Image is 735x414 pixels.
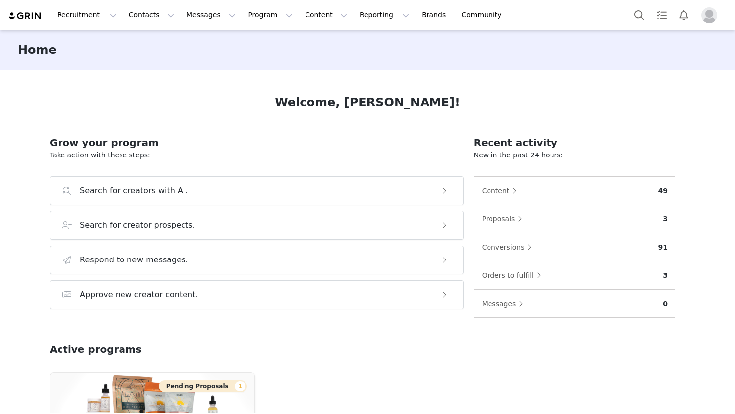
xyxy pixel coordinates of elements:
[51,4,122,26] button: Recruitment
[50,280,464,309] button: Approve new creator content.
[50,135,464,150] h2: Grow your program
[482,267,546,283] button: Orders to fulfill
[123,4,180,26] button: Contacts
[658,242,668,253] p: 91
[50,342,142,357] h2: Active programs
[651,4,673,26] a: Tasks
[673,4,695,26] button: Notifications
[663,299,668,309] p: 0
[18,41,57,59] h3: Home
[482,211,528,227] button: Proposals
[80,219,195,231] h3: Search for creator prospects.
[80,185,188,197] h3: Search for creators with AI.
[695,7,727,23] button: Profile
[482,239,537,255] button: Conversions
[474,135,675,150] h2: Recent activity
[628,4,650,26] button: Search
[50,150,464,160] p: Take action with these steps:
[242,4,299,26] button: Program
[159,380,247,392] button: Pending Proposals1
[50,176,464,205] button: Search for creators with AI.
[50,211,464,240] button: Search for creator prospects.
[416,4,455,26] a: Brands
[50,246,464,274] button: Respond to new messages.
[80,254,188,266] h3: Respond to new messages.
[474,150,675,160] p: New in the past 24 hours:
[701,7,717,23] img: placeholder-profile.jpg
[663,270,668,281] p: 3
[482,296,529,311] button: Messages
[663,214,668,224] p: 3
[658,186,668,196] p: 49
[456,4,512,26] a: Community
[354,4,415,26] button: Reporting
[80,289,198,301] h3: Approve new creator content.
[275,94,460,111] h1: Welcome, [PERSON_NAME]!
[8,11,43,21] img: grin logo
[181,4,242,26] button: Messages
[482,183,522,199] button: Content
[299,4,353,26] button: Content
